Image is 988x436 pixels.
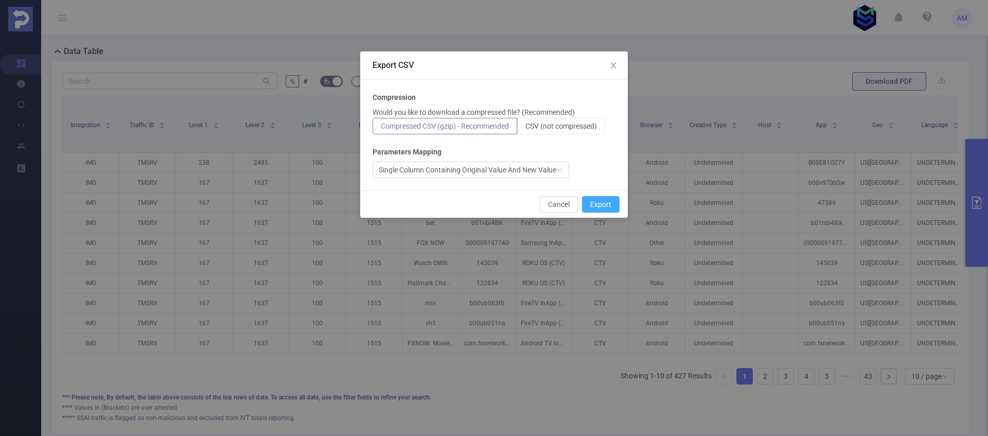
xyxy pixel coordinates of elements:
span: CSV (not compressed) [525,122,597,130]
div: Single Column Containing Original Value And New Value [379,162,556,178]
i: icon: close [609,61,617,69]
button: Export [582,196,620,213]
i: icon: down [557,167,563,174]
button: Cancel [540,196,578,213]
p: Would you like to download a compressed file? (Recommended) [373,107,575,118]
b: Parameters Mapping [373,147,442,158]
button: Close [599,51,628,80]
div: Export CSV [373,60,615,71]
span: Compressed CSV (gzip) - Recommended [381,122,509,130]
b: Compression [373,92,416,103]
